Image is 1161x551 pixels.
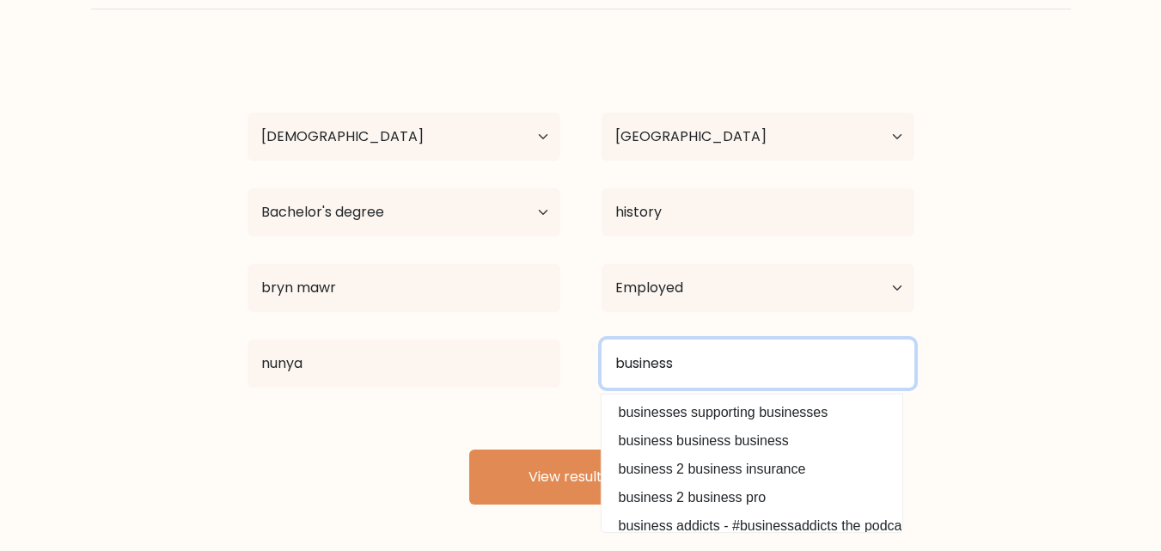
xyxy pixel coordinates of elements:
option: business 2 business insurance [606,456,898,483]
input: Most recent employer [602,340,914,388]
input: Most relevant educational institution [247,264,560,312]
button: View results [469,450,693,505]
option: business 2 business pro [606,484,898,511]
option: businesses supporting businesses [606,399,898,426]
input: What did you study? [602,188,914,236]
option: business addicts - #businessaddicts the podcast [606,512,898,540]
option: business business business [606,427,898,455]
input: Most relevant professional experience [247,340,560,388]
